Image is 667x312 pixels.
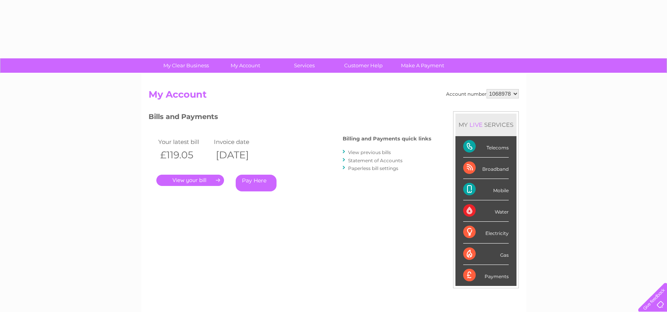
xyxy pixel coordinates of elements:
a: View previous bills [348,149,391,155]
div: Telecoms [463,136,509,158]
a: My Account [213,58,277,73]
th: £119.05 [156,147,212,163]
h4: Billing and Payments quick links [343,136,431,142]
div: Electricity [463,222,509,243]
a: Statement of Accounts [348,158,403,163]
div: Payments [463,265,509,286]
div: Water [463,200,509,222]
a: Customer Help [331,58,396,73]
h3: Bills and Payments [149,111,431,125]
div: LIVE [468,121,484,128]
h2: My Account [149,89,519,104]
div: Account number [446,89,519,98]
a: My Clear Business [154,58,218,73]
div: Broadband [463,158,509,179]
a: Pay Here [236,175,277,191]
td: Your latest bill [156,137,212,147]
td: Invoice date [212,137,268,147]
div: Mobile [463,179,509,200]
div: Gas [463,244,509,265]
a: Paperless bill settings [348,165,398,171]
div: MY SERVICES [455,114,516,136]
a: Make A Payment [390,58,455,73]
a: Services [272,58,336,73]
a: . [156,175,224,186]
th: [DATE] [212,147,268,163]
